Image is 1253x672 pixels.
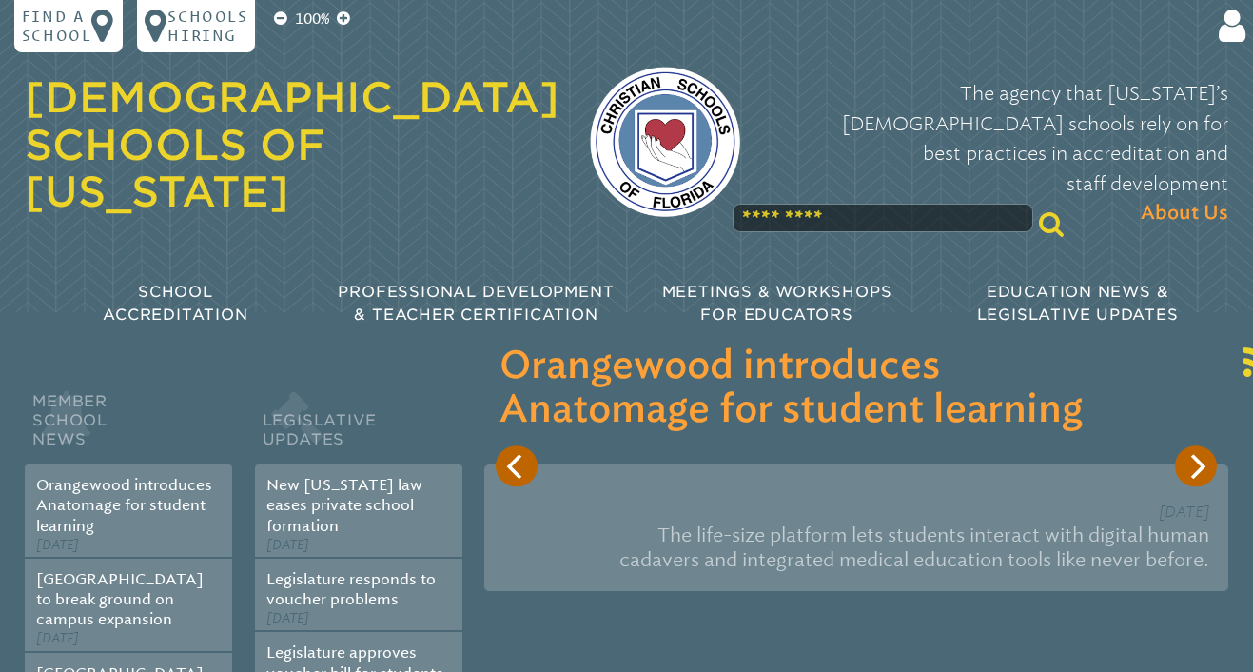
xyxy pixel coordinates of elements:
img: csf-logo-web-colors.png [590,67,740,217]
a: New [US_STATE] law eases private school formation [266,476,422,534]
a: [GEOGRAPHIC_DATA] to break ground on campus expansion [36,570,204,628]
h2: Member School News [25,387,232,464]
span: [DATE] [36,537,79,553]
span: School Accreditation [103,283,247,324]
span: Education News & Legislative Updates [977,283,1179,324]
p: The agency that [US_STATE]’s [DEMOGRAPHIC_DATA] schools rely on for best practices in accreditati... [771,79,1228,229]
span: [DATE] [266,610,309,626]
button: Previous [496,445,537,486]
span: Meetings & Workshops for Educators [662,283,892,324]
p: Schools Hiring [167,8,247,46]
p: The life-size platform lets students interact with digital human cadavers and integrated medical ... [503,515,1209,581]
span: [DATE] [36,630,79,646]
span: [DATE] [266,537,309,553]
span: About Us [1141,199,1228,229]
a: Legislature responds to voucher problems [266,570,436,608]
p: Find a school [22,8,91,46]
span: Professional Development & Teacher Certification [338,283,614,324]
span: [DATE] [1159,503,1209,521]
p: 100% [291,8,333,30]
a: [DEMOGRAPHIC_DATA] Schools of [US_STATE] [25,72,559,217]
h2: Legislative Updates [255,387,462,464]
button: Next [1175,445,1216,486]
a: Orangewood introduces Anatomage for student learning [36,476,212,534]
h3: Orangewood introduces Anatomage for student learning [499,346,1213,432]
